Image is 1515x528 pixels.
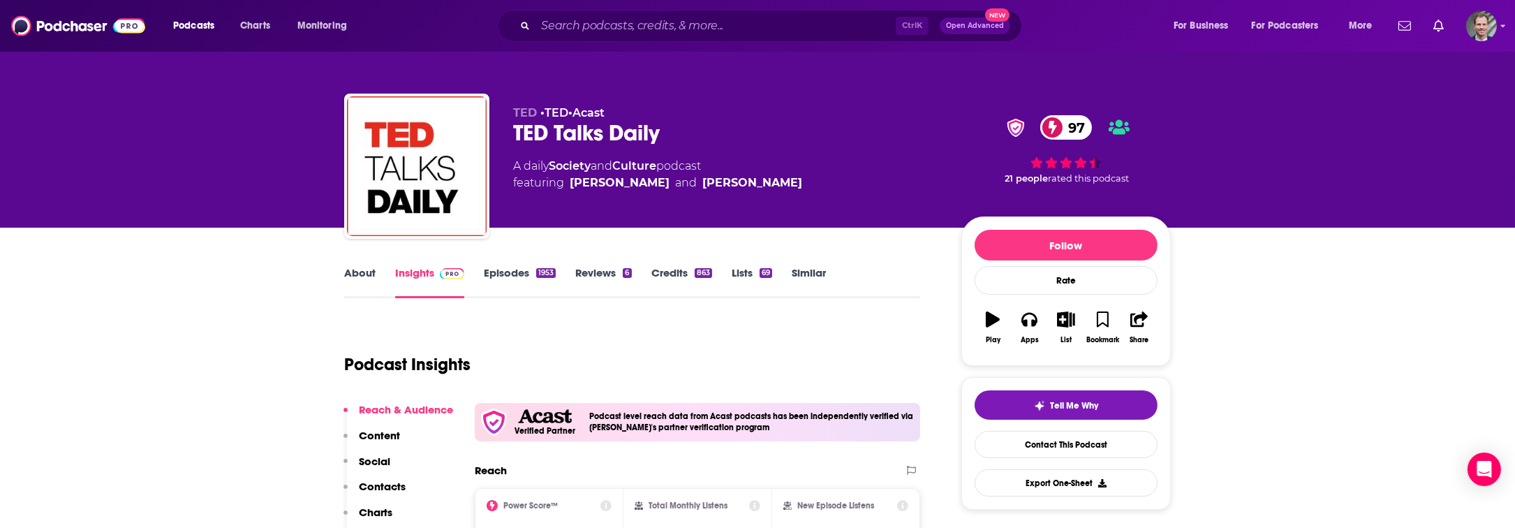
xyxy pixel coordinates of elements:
span: Tell Me Why [1051,400,1099,411]
button: open menu [288,15,365,37]
input: Search podcasts, credits, & more... [535,15,896,37]
button: Content [343,429,400,455]
p: Charts [359,506,392,519]
div: Open Intercom Messenger [1468,453,1501,486]
div: [PERSON_NAME] [702,175,802,191]
button: Export One-Sheet [975,469,1158,497]
span: Open Advanced [946,22,1004,29]
button: Social [343,455,390,481]
h5: Verified Partner [515,427,575,435]
span: Monitoring [297,16,347,36]
div: Search podcasts, credits, & more... [510,10,1035,42]
a: Episodes1953 [484,266,556,298]
p: Social [359,455,390,468]
div: Rate [975,266,1158,295]
button: tell me why sparkleTell Me Why [975,390,1158,420]
button: open menu [1243,15,1339,37]
a: Similar [792,266,826,298]
a: Culture [612,159,656,173]
button: List [1048,302,1084,353]
button: Open AdvancedNew [940,17,1010,34]
button: Share [1121,302,1158,353]
div: 863 [695,268,712,278]
a: Contact This Podcast [975,431,1158,458]
h1: Podcast Insights [344,354,471,375]
div: A daily podcast [513,158,802,191]
img: verfied icon [480,409,508,436]
p: Reach & Audience [359,403,453,416]
a: Show notifications dropdown [1428,14,1449,38]
a: Lists69 [732,266,772,298]
h2: New Episode Listens [797,501,874,511]
span: rated this podcast [1049,173,1130,184]
button: open menu [1164,15,1246,37]
div: List [1060,336,1072,344]
button: Play [975,302,1011,353]
div: [PERSON_NAME] [570,175,670,191]
div: verified Badge97 21 peoplerated this podcast [961,106,1171,193]
img: Podchaser Pro [440,268,464,279]
a: InsightsPodchaser Pro [395,266,464,298]
a: Credits863 [651,266,712,298]
h2: Power Score™ [503,501,558,511]
p: Contacts [359,480,406,493]
a: Show notifications dropdown [1393,14,1417,38]
button: Apps [1011,302,1047,353]
div: 69 [760,268,772,278]
span: 21 people [1005,173,1049,184]
button: Contacts [343,480,406,506]
a: 97 [1040,115,1092,140]
img: TED Talks Daily [347,96,487,236]
h2: Reach [475,464,507,477]
div: Bookmark [1086,336,1119,344]
button: Show profile menu [1466,10,1497,41]
a: Acast [572,106,605,119]
h4: Podcast level reach data from Acast podcasts has been independently verified via [PERSON_NAME]'s ... [589,411,915,432]
span: featuring [513,175,802,191]
p: Content [359,429,400,442]
span: • [568,106,605,119]
button: Follow [975,230,1158,261]
a: Reviews6 [575,266,631,298]
button: Bookmark [1084,302,1121,353]
span: For Podcasters [1252,16,1319,36]
span: • [540,106,568,119]
img: Acast [518,409,571,424]
span: Ctrl K [896,17,929,35]
span: TED [513,106,537,119]
span: and [591,159,612,173]
img: Podchaser - Follow, Share and Rate Podcasts [11,13,145,39]
a: TED [545,106,568,119]
a: Charts [231,15,279,37]
span: Logged in as kwerderman [1466,10,1497,41]
a: Society [549,159,591,173]
div: Play [986,336,1000,344]
button: Reach & Audience [343,403,453,429]
span: For Business [1174,16,1229,36]
a: About [344,266,376,298]
button: open menu [1339,15,1390,37]
span: Charts [240,16,270,36]
img: tell me why sparkle [1034,400,1045,411]
img: verified Badge [1003,119,1029,137]
div: 1953 [536,268,556,278]
button: open menu [163,15,232,37]
h2: Total Monthly Listens [649,501,727,511]
img: User Profile [1466,10,1497,41]
div: Apps [1021,336,1039,344]
div: 6 [623,268,631,278]
span: Podcasts [173,16,214,36]
span: More [1349,16,1373,36]
span: 97 [1054,115,1092,140]
span: and [675,175,697,191]
div: Share [1130,336,1148,344]
span: New [985,8,1010,22]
